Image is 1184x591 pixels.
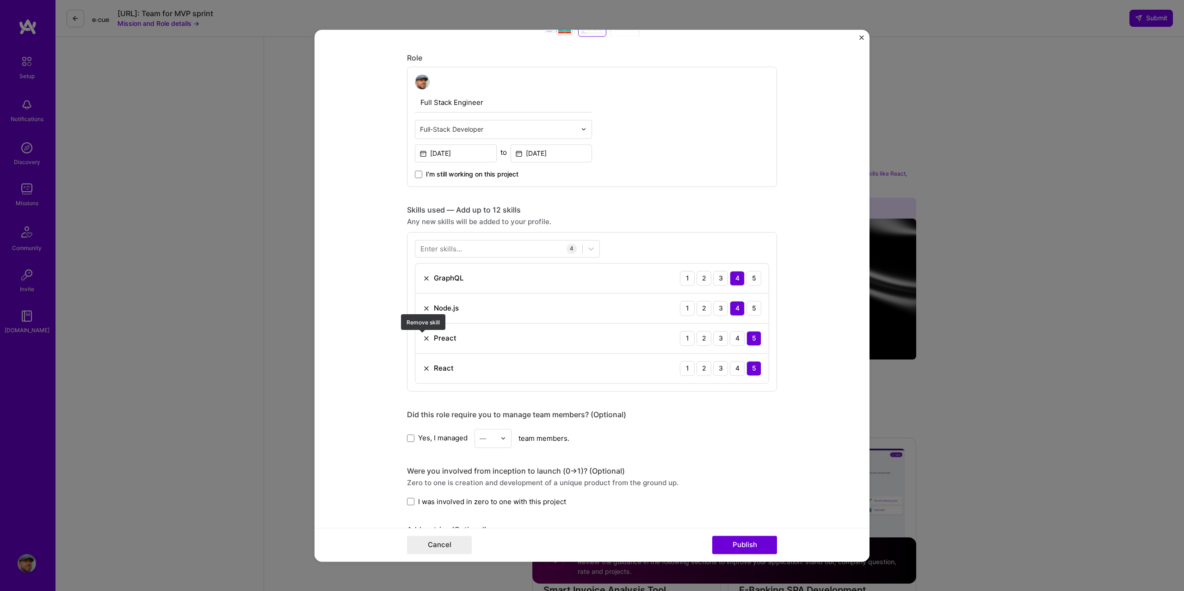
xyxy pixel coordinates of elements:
[423,305,430,312] img: Remove
[418,497,566,506] span: I was involved in zero to one with this project
[730,301,745,316] div: 4
[713,271,728,286] div: 3
[407,217,777,226] div: Any new skills will be added to your profile.
[746,331,761,346] div: 5
[859,35,864,45] button: Close
[713,361,728,376] div: 3
[712,536,777,554] button: Publish
[415,144,497,162] input: Date
[434,303,459,313] div: Node.js
[407,466,777,476] div: Were you involved from inception to launch (0 -> 1)? (Optional)
[746,271,761,286] div: 5
[407,525,777,535] div: Add metrics (Optional)
[420,244,462,253] div: Enter skills...
[567,244,577,254] div: 4
[423,335,430,342] img: Remove
[713,331,728,346] div: 3
[730,271,745,286] div: 4
[680,271,695,286] div: 1
[746,361,761,376] div: 5
[730,331,745,346] div: 4
[581,126,586,132] img: drop icon
[746,301,761,316] div: 5
[730,361,745,376] div: 4
[680,361,695,376] div: 1
[697,301,711,316] div: 2
[407,429,777,448] div: team members.
[418,433,468,443] span: Yes, I managed
[423,274,430,282] img: Remove
[680,301,695,316] div: 1
[423,365,430,372] img: Remove
[434,273,463,283] div: GraphQL
[407,410,777,420] div: Did this role require you to manage team members? (Optional)
[500,435,506,441] img: drop icon
[407,536,472,554] button: Cancel
[434,363,454,373] div: React
[415,93,592,112] input: Role Name
[697,361,711,376] div: 2
[407,205,777,215] div: Skills used — Add up to 12 skills
[480,433,486,443] div: —
[434,333,456,343] div: Preact
[407,53,777,63] div: Role
[407,478,777,487] div: Zero to one is creation and development of a unique product from the ground up.
[713,301,728,316] div: 3
[500,147,507,157] div: to
[511,144,592,162] input: Date
[697,271,711,286] div: 2
[426,170,518,179] span: I’m still working on this project
[697,331,711,346] div: 2
[680,331,695,346] div: 1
